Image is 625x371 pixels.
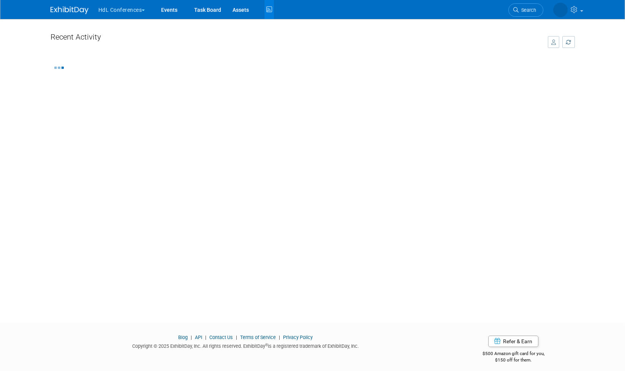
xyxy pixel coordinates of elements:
[178,334,188,340] a: Blog
[51,6,89,14] img: ExhibitDay
[234,334,239,340] span: |
[519,7,536,13] span: Search
[452,357,575,363] div: $150 off for them.
[283,334,313,340] a: Privacy Policy
[195,334,202,340] a: API
[51,29,540,49] div: Recent Activity
[553,3,568,17] img: Polly Tracy
[508,3,543,17] a: Search
[452,346,575,363] div: $500 Amazon gift card for you,
[189,334,194,340] span: |
[277,334,282,340] span: |
[51,341,441,350] div: Copyright © 2025 ExhibitDay, Inc. All rights reserved. ExhibitDay is a registered trademark of Ex...
[209,334,233,340] a: Contact Us
[203,334,208,340] span: |
[54,67,64,69] img: loading...
[488,336,538,347] a: Refer & Earn
[265,343,268,347] sup: ®
[240,334,276,340] a: Terms of Service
